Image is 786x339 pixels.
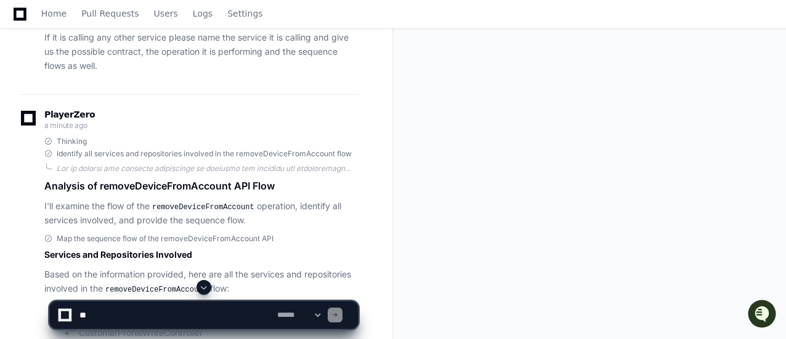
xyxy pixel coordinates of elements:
[193,10,213,17] span: Logs
[12,91,34,113] img: 1756235613930-3d25f9e4-fa56-45dd-b3ad-e072dfbd1548
[87,191,149,201] a: Powered byPylon
[150,202,257,213] code: removeDeviceFromAccount
[41,10,67,17] span: Home
[109,164,134,174] span: [DATE]
[227,10,262,17] span: Settings
[12,153,32,172] img: Sai Kiran Gundala
[44,249,358,261] h2: Services and Repositories Involved
[44,178,358,193] h1: Analysis of removeDeviceFromAccount API Flow
[123,192,149,201] span: Pylon
[57,149,352,159] span: Identify all services and repositories involved in the removeDeviceFromAccount flow
[42,91,202,103] div: Start new chat
[81,10,139,17] span: Pull Requests
[38,164,100,174] span: [PERSON_NAME]
[44,268,358,296] p: Based on the information provided, here are all the services and repositories involved in the flow:
[102,164,107,174] span: •
[44,31,358,73] p: If it is calling any other service please name the service it is calling and give us the possible...
[191,131,224,146] button: See all
[57,164,358,173] div: Lor ip dolorsi ame consecte adipiscinge se doeiusmo tem incididu utl etdoloremagn aliquaen ad min...
[12,49,224,68] div: Welcome
[42,103,156,113] div: We're available if you need us!
[44,199,358,228] p: I'll examine the flow of the operation, identify all services involved, and provide the sequence ...
[57,234,273,244] span: Map the sequence flow of the removeDeviceFromAccount API
[154,10,178,17] span: Users
[44,111,95,118] span: PlayerZero
[44,121,87,130] span: a minute ago
[12,12,37,36] img: PlayerZero
[57,137,87,146] span: Thinking
[12,134,83,143] div: Past conversations
[209,95,224,110] button: Start new chat
[747,298,780,332] iframe: Open customer support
